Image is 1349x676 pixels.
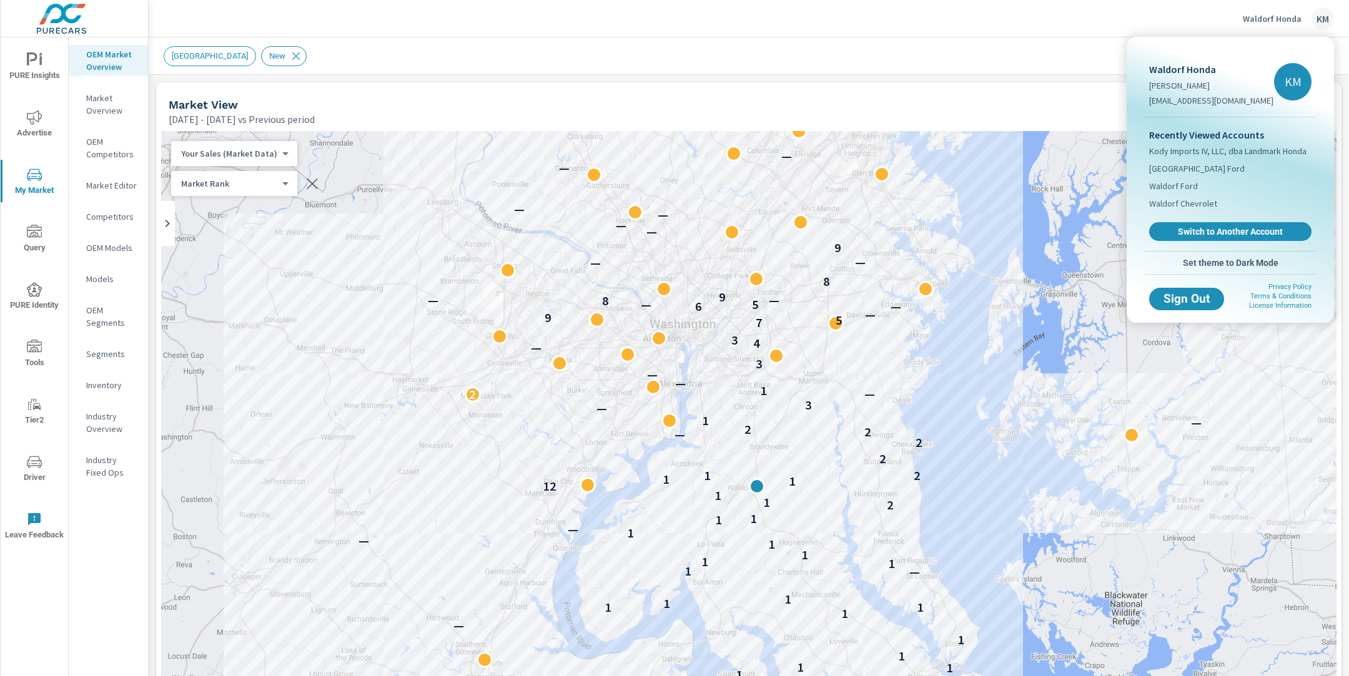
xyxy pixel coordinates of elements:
[1149,62,1273,77] p: Waldorf Honda
[1250,292,1312,300] a: Terms & Conditions
[1149,288,1224,310] button: Sign Out
[1149,79,1273,92] p: [PERSON_NAME]
[1149,94,1273,107] p: [EMAIL_ADDRESS][DOMAIN_NAME]
[1149,197,1217,210] span: Waldorf Chevrolet
[1156,226,1305,237] span: Switch to Another Account
[1149,127,1312,142] p: Recently Viewed Accounts
[1149,257,1312,268] span: Set theme to Dark Mode
[1274,63,1312,100] div: KM
[1268,283,1312,291] a: Privacy Policy
[1149,180,1198,192] span: Waldorf Ford
[1149,222,1312,241] a: Switch to Another Account
[1144,252,1317,274] button: Set theme to Dark Mode
[1149,162,1245,175] span: [GEOGRAPHIC_DATA] Ford
[1249,301,1312,310] a: License Information
[1159,293,1214,305] span: Sign Out
[1149,145,1307,157] span: Kody Imports IV, LLC, dba Landmark Honda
